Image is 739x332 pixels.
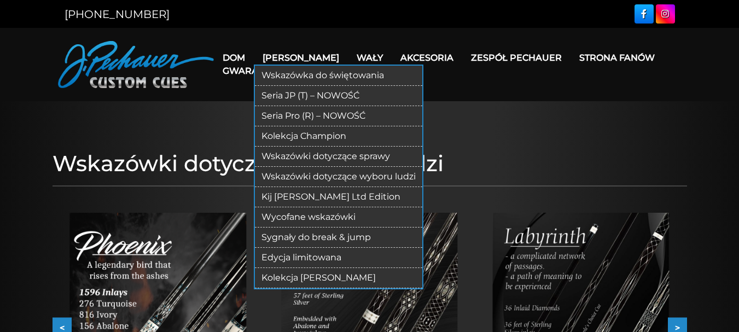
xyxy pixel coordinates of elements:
font: Seria Pro (R) – NOWOŚĆ [261,110,365,121]
font: Wały [357,53,383,63]
font: Wskazówki dotyczące wyboru ludzi [261,171,416,182]
a: Wycofane wskazówki [255,207,422,228]
font: [PERSON_NAME] [263,53,339,63]
font: Edycja limitowana [261,252,341,263]
a: Wskazówki dotyczące sprawy [255,147,422,167]
a: Akcesoria [392,44,462,72]
font: Gwarancja [223,66,282,76]
font: Akcesoria [400,53,453,63]
font: Seria JP (T) – NOWOŚĆ [261,90,359,101]
a: Kolekcja Champion [255,126,422,147]
a: Gwarancja [214,57,291,85]
a: Wskazówka do świętowania [255,66,422,86]
font: Wycofane wskazówki [261,212,356,222]
a: [PERSON_NAME] [254,44,348,72]
font: Wskazówki dotyczące wyboru ludzi [53,150,444,177]
a: Wózek [291,57,344,85]
img: Pechauer Custom Cues [58,41,214,88]
a: Zespół Pechauer [462,44,571,72]
a: Strona fanów [571,44,664,72]
font: Kolekcja [PERSON_NAME] [261,272,376,283]
a: Sygnały do ​​break & jump [255,228,422,248]
font: Sygnały do ​​break & jump [261,232,371,242]
font: Wskazówka do świętowania [261,70,384,80]
a: Kolekcja [PERSON_NAME] [255,268,422,288]
font: Kolekcja Champion [261,131,346,141]
font: Strona fanów [579,53,655,63]
font: Wskazówki dotyczące sprawy [261,151,390,161]
a: Seria Pro (R) – NOWOŚĆ [255,106,422,126]
font: Zespół Pechauer [471,53,562,63]
a: Seria JP (T) – NOWOŚĆ [255,86,422,106]
a: [PHONE_NUMBER] [65,8,170,21]
a: Kij [PERSON_NAME] Ltd Edition [255,187,422,207]
a: Edycja limitowana [255,248,422,268]
font: Dom [223,53,245,63]
a: Wskazówki dotyczące wyboru ludzi [255,167,422,187]
a: Wały [348,44,392,72]
a: Dom [214,44,254,72]
font: Kij [PERSON_NAME] Ltd Edition [261,191,400,202]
